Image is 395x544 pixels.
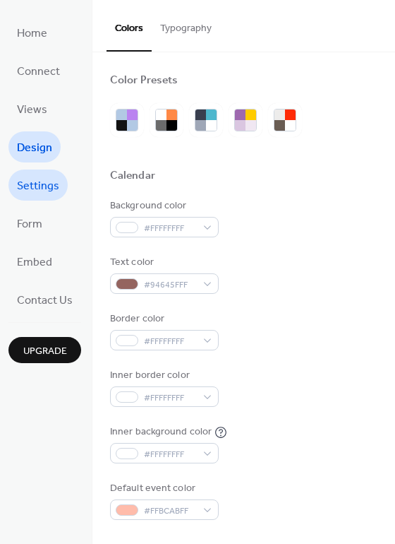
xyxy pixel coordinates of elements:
[110,368,216,383] div: Inner border color
[110,199,216,213] div: Background color
[144,278,196,292] span: #94645FFF
[17,137,52,160] span: Design
[8,93,56,124] a: Views
[110,169,155,184] div: Calendar
[8,55,68,86] a: Connect
[17,175,59,198] span: Settings
[17,99,47,122] span: Views
[8,284,81,315] a: Contact Us
[144,504,196,519] span: #FFBCABFF
[110,425,212,439] div: Inner background color
[144,334,196,349] span: #FFFFFFFF
[23,344,67,359] span: Upgrade
[17,23,47,45] span: Home
[8,246,61,277] a: Embed
[8,170,68,201] a: Settings
[110,255,216,270] div: Text color
[8,17,56,48] a: Home
[110,481,216,496] div: Default event color
[17,61,60,83] span: Connect
[8,337,81,363] button: Upgrade
[17,290,73,312] span: Contact Us
[17,213,42,236] span: Form
[144,391,196,406] span: #FFFFFFFF
[110,73,178,88] div: Color Presets
[144,447,196,462] span: #FFFFFFFF
[110,312,216,326] div: Border color
[144,221,196,236] span: #FFFFFFFF
[17,252,52,274] span: Embed
[8,208,51,239] a: Form
[8,131,61,162] a: Design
